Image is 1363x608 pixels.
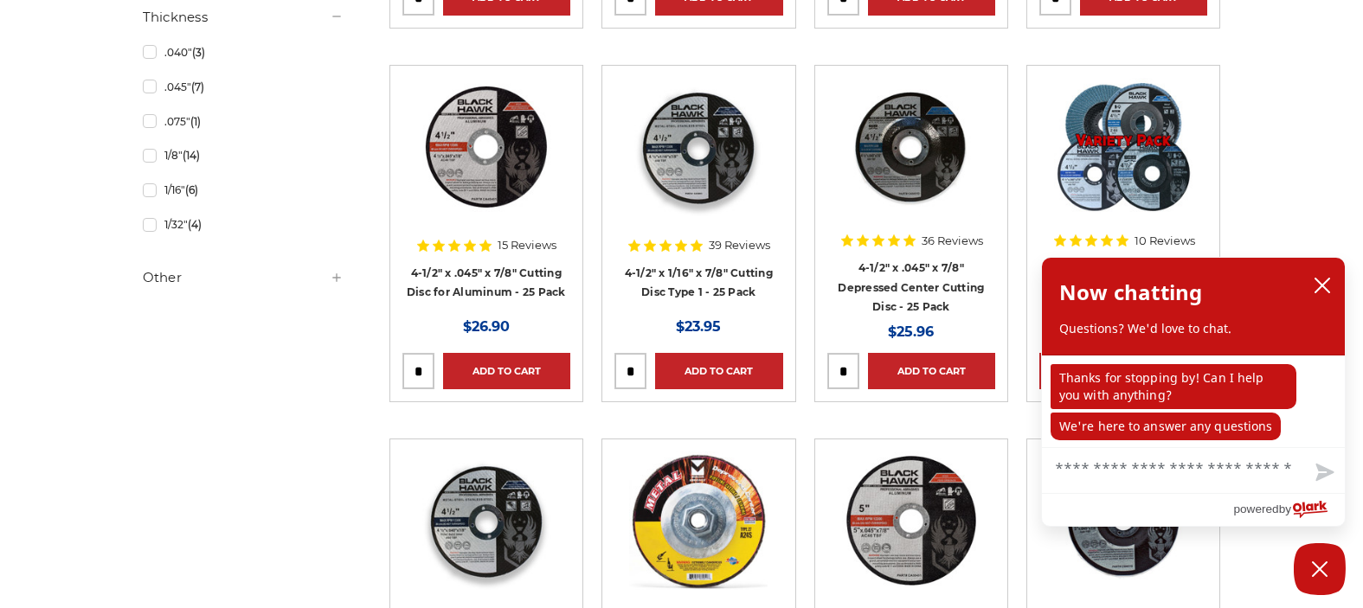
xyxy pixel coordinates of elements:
[192,46,205,59] span: (3)
[1064,130,1183,164] a: Quick view
[143,140,344,170] a: 1/8"
[639,503,758,538] a: Quick view
[143,37,344,67] a: .040"
[1233,498,1278,520] span: powered
[852,130,971,164] a: Quick view
[427,130,546,164] a: Quick view
[1135,235,1195,246] span: 10 Reviews
[922,235,983,246] span: 36 Reviews
[838,261,984,313] a: 4-1/2" x .045" x 7/8" Depressed Center Cutting Disc - 25 Pack
[614,78,782,246] a: 4-1/2" x 1/16" x 7/8" Cutting Disc Type 1 - 25 Pack
[842,451,980,590] img: 5 inch cutting disc for aluminum
[888,323,934,340] span: $25.96
[639,130,758,164] a: Quick view
[427,503,546,538] a: Quick view
[1059,275,1202,310] h2: Now chatting
[1279,498,1291,520] span: by
[191,80,204,93] span: (7)
[1054,78,1193,216] img: Black Hawk Variety (5 Cutting, 1 Grinding & 2 Flap Discs)
[183,149,200,162] span: (14)
[190,115,201,128] span: (1)
[185,183,198,196] span: (6)
[1051,364,1296,409] p: Thanks for stopping by! Can I help you with anything?
[868,353,995,389] a: Add to Cart
[143,209,344,240] a: 1/32"
[188,218,202,231] span: (4)
[1308,272,1336,298] button: close chatbox
[629,451,768,590] img: Mercer 5" x 1/8" x 5/8"-11 Hubbed Cutting and Light Grinding Wheel
[1039,353,1207,389] a: Choose Options
[827,78,995,246] a: 4-1/2" x 3/64" x 7/8" Depressed Center Type 27 Cut Off Wheel
[443,353,570,389] a: Add to Cart
[1233,494,1345,526] a: Powered by Olark
[852,503,971,538] a: Quick view
[1051,413,1281,440] p: We're here to answer any questions
[143,7,344,28] h5: Thickness
[143,175,344,205] a: 1/16"
[1039,78,1207,246] a: Black Hawk Variety (5 Cutting, 1 Grinding & 2 Flap Discs)
[417,78,556,216] img: 4.5" cutting disc for aluminum
[498,240,556,251] span: 15 Reviews
[709,240,770,251] span: 39 Reviews
[625,266,773,299] a: 4-1/2" x 1/16" x 7/8" Cutting Disc Type 1 - 25 Pack
[1041,257,1346,527] div: olark chatbox
[402,78,570,246] a: 4.5" cutting disc for aluminum
[842,78,980,216] img: 4-1/2" x 3/64" x 7/8" Depressed Center Type 27 Cut Off Wheel
[417,451,556,590] img: 4-1/2" super thin cut off wheel for fast metal cutting and minimal kerf
[143,267,344,288] h5: Other
[463,318,510,335] span: $26.90
[629,78,768,216] img: 4-1/2" x 1/16" x 7/8" Cutting Disc Type 1 - 25 Pack
[655,353,782,389] a: Add to Cart
[1302,453,1345,493] button: Send message
[407,266,566,299] a: 4-1/2" x .045" x 7/8" Cutting Disc for Aluminum - 25 Pack
[676,318,721,335] span: $23.95
[143,106,344,137] a: .075"
[1294,543,1346,595] button: Close Chatbox
[143,72,344,102] a: .045"
[1042,355,1345,447] div: chat
[1059,320,1328,337] p: Questions? We'd love to chat.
